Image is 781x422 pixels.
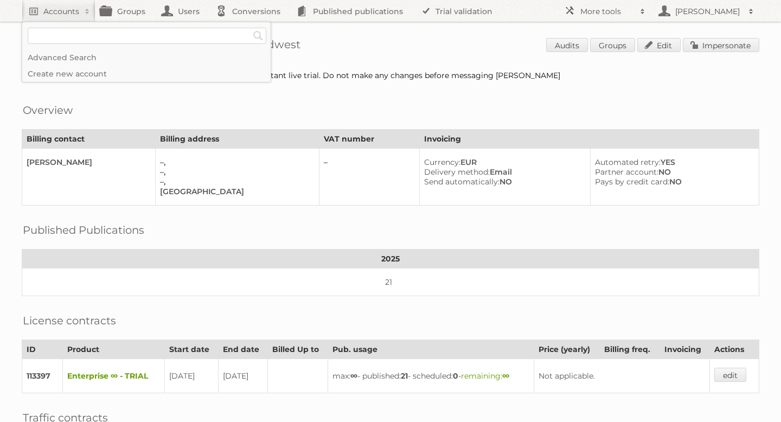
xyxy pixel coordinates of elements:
th: Billing address [155,130,319,149]
th: Invoicing [660,340,709,359]
th: 2025 [22,250,759,268]
strong: ∞ [350,371,357,381]
th: Billing contact [22,130,156,149]
td: Enterprise ∞ - TRIAL [62,359,164,393]
h2: Accounts [43,6,79,17]
span: remaining: [461,371,509,381]
span: Partner account: [595,167,658,177]
h2: License contracts [23,312,116,329]
th: Price (yearly) [534,340,600,359]
div: [PERSON_NAME] [27,157,146,167]
td: 21 [22,268,759,296]
a: edit [714,368,746,382]
th: Actions [709,340,759,359]
div: –, [160,157,311,167]
th: Invoicing [420,130,759,149]
h2: More tools [580,6,635,17]
div: NO [595,177,750,187]
a: Impersonate [683,38,759,52]
div: NO [595,167,750,177]
th: End date [218,340,267,359]
th: Start date [165,340,219,359]
th: Billing freq. [600,340,660,359]
h2: [PERSON_NAME] [673,6,743,17]
th: VAT number [319,130,420,149]
th: ID [22,340,63,359]
h1: Account 92878: ICT Werbeagentur | Edeka Südwest [22,38,759,54]
div: NO [424,177,581,187]
div: EUR [424,157,581,167]
th: Billed Up to [267,340,328,359]
strong: 0 [453,371,458,381]
strong: 21 [401,371,408,381]
td: [DATE] [218,359,267,393]
span: Currency: [424,157,460,167]
td: – [319,149,420,206]
td: max: - published: - scheduled: - [328,359,534,393]
div: –, [160,167,311,177]
a: Advanced Search [22,49,271,66]
a: Create new account [22,66,271,82]
div: [GEOGRAPHIC_DATA] [160,187,311,196]
div: –, [160,177,311,187]
a: Audits [546,38,588,52]
h2: Overview [23,102,73,118]
td: [DATE] [165,359,219,393]
td: 113397 [22,359,63,393]
div: 4 month POC as set up by [PERSON_NAME]. This is a super important live trial. Do not make any cha... [22,71,759,80]
a: Groups [590,38,635,52]
td: Not applicable. [534,359,710,393]
input: Search [250,28,266,44]
strong: ∞ [502,371,509,381]
span: Delivery method: [424,167,490,177]
th: Pub. usage [328,340,534,359]
span: Automated retry: [595,157,661,167]
th: Product [62,340,164,359]
a: Edit [637,38,681,52]
div: Email [424,167,581,177]
div: YES [595,157,750,167]
h2: Published Publications [23,222,144,238]
span: Send automatically: [424,177,500,187]
span: Pays by credit card: [595,177,669,187]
